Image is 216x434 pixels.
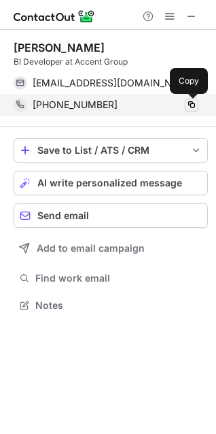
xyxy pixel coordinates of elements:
[14,56,208,68] div: BI Developer at Accent Group
[37,145,184,156] div: Save to List / ATS / CRM
[37,210,89,221] span: Send email
[14,138,208,163] button: save-profile-one-click
[35,272,202,284] span: Find work email
[14,41,105,54] div: [PERSON_NAME]
[35,299,202,312] span: Notes
[14,203,208,228] button: Send email
[33,99,118,111] span: [PHONE_NUMBER]
[37,178,182,188] span: AI write personalized message
[33,77,188,89] span: [EMAIL_ADDRESS][DOMAIN_NAME]
[14,8,95,24] img: ContactOut v5.3.10
[14,269,208,288] button: Find work email
[14,296,208,315] button: Notes
[14,236,208,261] button: Add to email campaign
[14,171,208,195] button: AI write personalized message
[37,243,145,254] span: Add to email campaign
